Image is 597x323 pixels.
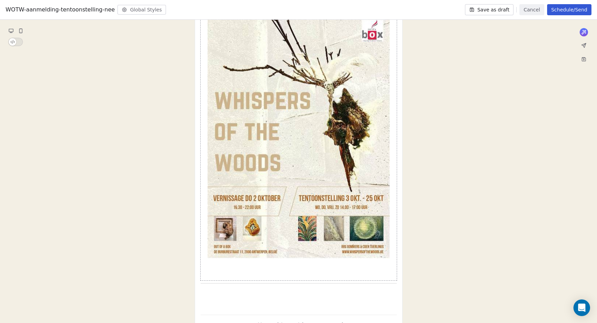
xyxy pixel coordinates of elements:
span: WOTW-aanmelding-tentoonstelling-nee [6,6,115,14]
button: Global Styles [117,5,166,15]
button: Cancel [519,4,544,15]
button: Schedule/Send [547,4,591,15]
div: Open Intercom Messenger [573,299,590,316]
button: Save as draft [465,4,514,15]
